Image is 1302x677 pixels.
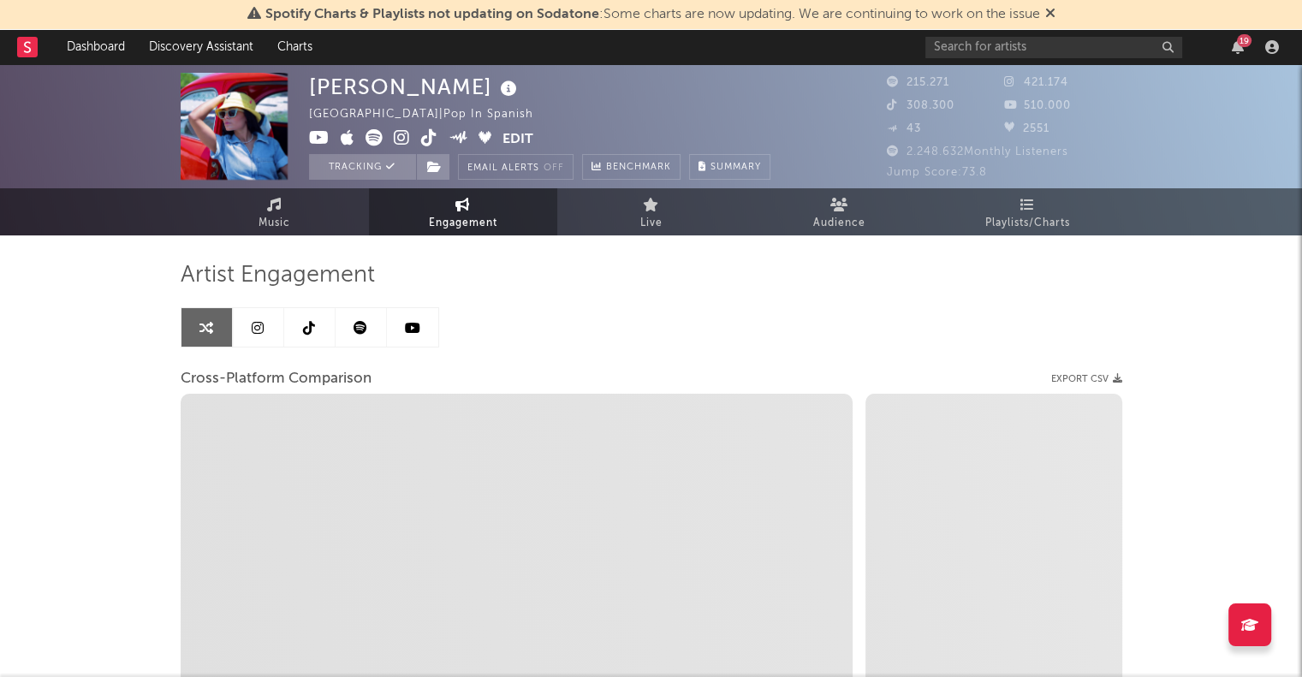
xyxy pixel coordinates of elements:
a: Charts [265,30,324,64]
a: Engagement [369,188,557,235]
input: Search for artists [925,37,1182,58]
span: 510.000 [1004,100,1071,111]
span: Music [259,213,290,234]
span: Jump Score: 73.8 [887,167,987,178]
button: Export CSV [1051,374,1122,384]
a: Dashboard [55,30,137,64]
button: Summary [689,154,770,180]
span: Audience [813,213,865,234]
span: 308.300 [887,100,954,111]
a: Music [181,188,369,235]
button: Edit [502,129,533,151]
span: Benchmark [606,157,671,178]
span: 43 [887,123,921,134]
span: Engagement [429,213,497,234]
span: Playlists/Charts [985,213,1070,234]
span: Artist Engagement [181,265,375,286]
span: Dismiss [1045,8,1055,21]
div: [GEOGRAPHIC_DATA] | Pop in Spanish [309,104,553,125]
div: [PERSON_NAME] [309,73,521,101]
button: 19 [1232,40,1244,54]
span: Spotify Charts & Playlists not updating on Sodatone [265,8,599,21]
div: 19 [1237,34,1251,47]
span: Live [640,213,663,234]
a: Discovery Assistant [137,30,265,64]
span: 215.271 [887,77,949,88]
span: 421.174 [1004,77,1068,88]
span: : Some charts are now updating. We are continuing to work on the issue [265,8,1040,21]
a: Live [557,188,746,235]
a: Audience [746,188,934,235]
span: 2.248.632 Monthly Listeners [887,146,1068,157]
span: Summary [710,163,761,172]
em: Off [544,163,564,173]
button: Email AlertsOff [458,154,574,180]
a: Playlists/Charts [934,188,1122,235]
span: 2551 [1004,123,1049,134]
button: Tracking [309,154,416,180]
a: Benchmark [582,154,681,180]
span: Cross-Platform Comparison [181,369,372,389]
